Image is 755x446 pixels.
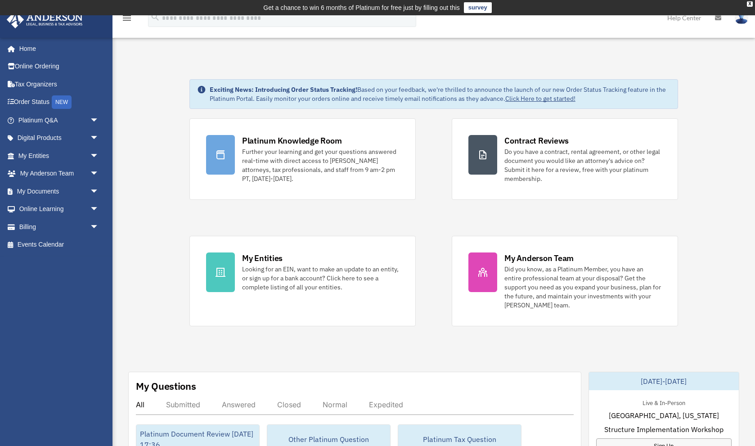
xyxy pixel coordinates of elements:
[504,135,569,146] div: Contract Reviews
[90,200,108,219] span: arrow_drop_down
[242,252,283,264] div: My Entities
[52,95,72,109] div: NEW
[166,400,200,409] div: Submitted
[6,218,112,236] a: Billingarrow_drop_down
[242,265,399,292] div: Looking for an EIN, want to make an update to an entity, or sign up for a bank account? Click her...
[242,147,399,183] div: Further your learning and get your questions answered real-time with direct access to [PERSON_NAM...
[735,11,748,24] img: User Pic
[635,397,692,407] div: Live & In-Person
[504,265,661,310] div: Did you know, as a Platinum Member, you have an entire professional team at your disposal? Get th...
[452,118,678,200] a: Contract Reviews Do you have a contract, rental agreement, or other legal document you would like...
[210,86,357,94] strong: Exciting News: Introducing Order Status Tracking!
[189,118,416,200] a: Platinum Knowledge Room Further your learning and get your questions answered real-time with dire...
[121,13,132,23] i: menu
[6,40,108,58] a: Home
[90,129,108,148] span: arrow_drop_down
[263,2,460,13] div: Get a chance to win 6 months of Platinum for free just by filling out this
[6,129,112,147] a: Digital Productsarrow_drop_down
[121,16,132,23] a: menu
[369,400,403,409] div: Expedited
[4,11,85,28] img: Anderson Advisors Platinum Portal
[464,2,492,13] a: survey
[222,400,256,409] div: Answered
[6,93,112,112] a: Order StatusNEW
[6,236,112,254] a: Events Calendar
[242,135,342,146] div: Platinum Knowledge Room
[6,58,112,76] a: Online Ordering
[6,182,112,200] a: My Documentsarrow_drop_down
[136,400,144,409] div: All
[6,200,112,218] a: Online Learningarrow_drop_down
[90,182,108,201] span: arrow_drop_down
[505,95,575,103] a: Click Here to get started!
[90,111,108,130] span: arrow_drop_down
[90,165,108,183] span: arrow_drop_down
[747,1,753,7] div: close
[6,165,112,183] a: My Anderson Teamarrow_drop_down
[189,236,416,326] a: My Entities Looking for an EIN, want to make an update to an entity, or sign up for a bank accoun...
[6,75,112,93] a: Tax Organizers
[604,424,724,435] span: Structure Implementation Workshop
[90,218,108,236] span: arrow_drop_down
[90,147,108,165] span: arrow_drop_down
[136,379,196,393] div: My Questions
[504,147,661,183] div: Do you have a contract, rental agreement, or other legal document you would like an attorney's ad...
[609,410,719,421] span: [GEOGRAPHIC_DATA], [US_STATE]
[150,12,160,22] i: search
[589,372,739,390] div: [DATE]-[DATE]
[452,236,678,326] a: My Anderson Team Did you know, as a Platinum Member, you have an entire professional team at your...
[6,111,112,129] a: Platinum Q&Aarrow_drop_down
[210,85,670,103] div: Based on your feedback, we're thrilled to announce the launch of our new Order Status Tracking fe...
[504,252,574,264] div: My Anderson Team
[6,147,112,165] a: My Entitiesarrow_drop_down
[323,400,347,409] div: Normal
[277,400,301,409] div: Closed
